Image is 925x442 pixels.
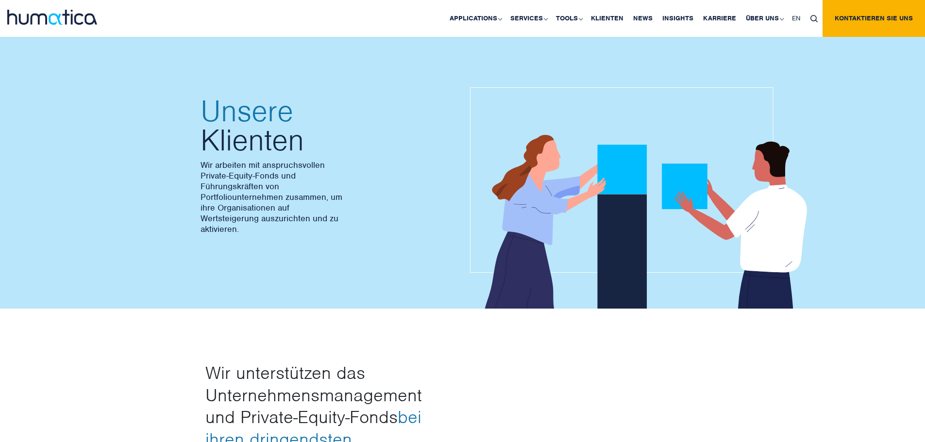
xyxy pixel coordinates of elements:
[201,97,453,126] span: Unsere
[470,87,820,311] img: about_banner1
[792,14,801,22] span: EN
[7,10,97,25] img: logo
[810,15,818,22] img: search_icon
[201,97,453,155] h2: Klienten
[201,160,453,234] p: Wir arbeiten mit anspruchsvollen Private-Equity-Fonds und Führungskräften von Portfoliounternehme...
